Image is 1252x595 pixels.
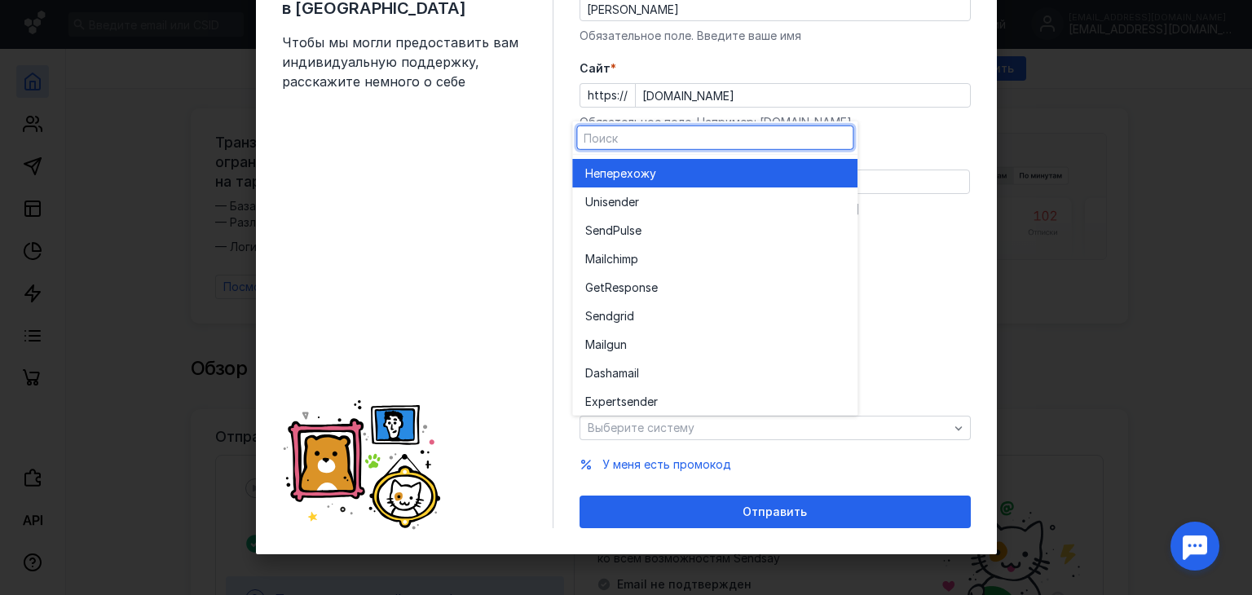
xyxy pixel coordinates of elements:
[585,193,635,209] span: Unisende
[572,302,857,330] button: Sendgrid
[588,421,694,434] span: Выберите систему
[282,33,527,91] span: Чтобы мы могли предоставить вам индивидуальную поддержку, расскажите немного о себе
[593,279,658,295] span: etResponse
[631,250,638,267] span: p
[585,222,635,238] span: SendPuls
[572,159,857,187] button: Неперехожу
[572,273,857,302] button: GetResponse
[585,336,606,352] span: Mail
[572,330,857,359] button: Mailgun
[572,416,857,444] button: Mindbox
[598,393,658,409] span: pertsender
[624,307,634,324] span: id
[572,245,857,273] button: Mailchimp
[635,222,641,238] span: e
[635,193,639,209] span: r
[585,364,637,381] span: Dashamai
[580,416,971,440] button: Выберите систему
[572,216,857,245] button: SendPulse
[577,126,853,149] input: Поиск
[585,279,593,295] span: G
[585,307,624,324] span: Sendgr
[600,165,656,181] span: перехожу
[637,364,639,381] span: l
[580,60,611,77] span: Cайт
[572,155,857,416] div: grid
[572,187,857,216] button: Unisender
[580,496,971,528] button: Отправить
[602,457,731,471] span: У меня есть промокод
[580,28,971,44] div: Обязательное поле. Введите ваше имя
[585,250,631,267] span: Mailchim
[572,387,857,416] button: Expertsender
[743,505,807,519] span: Отправить
[602,456,731,473] button: У меня есть промокод
[580,114,971,130] div: Обязательное поле. Например: [DOMAIN_NAME]
[585,393,598,409] span: Ex
[585,165,600,181] span: Не
[606,336,627,352] span: gun
[572,359,857,387] button: Dashamail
